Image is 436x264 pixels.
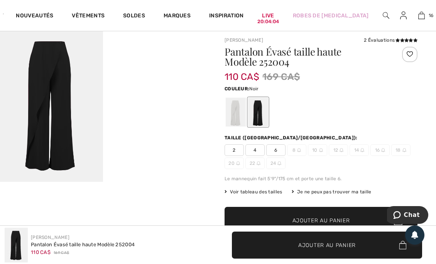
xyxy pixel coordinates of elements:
[257,161,260,165] img: ring-m.svg
[262,70,300,84] span: 169 CA$
[394,11,413,20] a: Se connecter
[287,144,306,156] span: 8
[387,206,428,225] iframe: Ouvre un widget dans lequel vous pouvez chatter avec l’un de nos agents
[225,175,417,182] div: Le mannequin fait 5'9"/175 cm et porte une taille 6.
[298,241,356,249] span: Ajouter au panier
[418,11,425,20] img: Mon panier
[277,161,281,165] img: ring-m.svg
[399,241,406,249] img: Bag.svg
[400,11,407,20] img: Mes infos
[225,64,259,82] span: 110 CA$
[226,98,246,127] div: Vanille 30
[103,27,206,79] video: Your browser does not support the video tag.
[402,148,406,152] img: ring-m.svg
[16,12,53,20] a: Nouveautés
[293,12,369,20] a: Robes de [MEDICAL_DATA]
[225,47,385,67] h1: Pantalon Évasé taille haute Modèle 252004
[429,12,434,19] span: 16
[266,144,286,156] span: 6
[31,241,135,249] div: Pantalon Évasé taille haute Modèle 252004
[31,249,51,255] span: 110 CA$
[350,144,369,156] span: 14
[381,148,385,152] img: ring-m.svg
[340,148,343,152] img: ring-m.svg
[292,216,350,224] span: Ajouter au panier
[225,207,417,234] button: Ajouter au panier
[72,12,105,20] a: Vêtements
[225,134,359,141] div: Taille ([GEOGRAPHIC_DATA]/[GEOGRAPHIC_DATA]):
[5,228,28,262] img: Pantalon &Eacute;vas&eacute; Taille Haute mod&egrave;le 252004
[257,18,279,25] div: 20:04:04
[364,37,417,44] div: 2 Évaluations
[391,144,411,156] span: 18
[164,12,191,20] a: Marques
[225,144,244,156] span: 2
[209,12,243,20] span: Inspiration
[308,144,327,156] span: 10
[123,12,145,20] a: Soldes
[31,235,69,240] a: [PERSON_NAME]
[225,188,282,195] span: Voir tableau des tailles
[266,157,286,169] span: 24
[245,144,265,156] span: 4
[297,148,301,152] img: ring-m.svg
[54,250,69,256] span: 169 CA$
[225,86,249,91] span: Couleur:
[262,12,274,20] a: Live20:04:04
[225,157,244,169] span: 20
[370,144,390,156] span: 16
[383,11,389,20] img: recherche
[360,148,364,152] img: ring-m.svg
[292,188,372,195] div: Je ne peux pas trouver ma taille
[413,11,429,20] a: 16
[232,232,422,259] button: Ajouter au panier
[236,161,240,165] img: ring-m.svg
[249,86,259,91] span: Noir
[245,157,265,169] span: 22
[225,37,263,43] a: [PERSON_NAME]
[319,148,323,152] img: ring-m.svg
[329,144,348,156] span: 12
[248,98,268,127] div: Noir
